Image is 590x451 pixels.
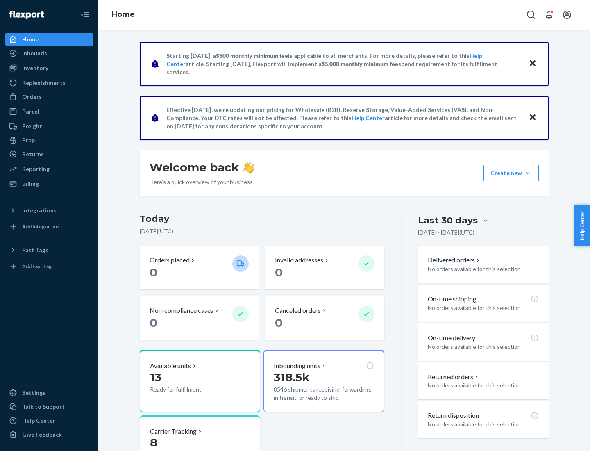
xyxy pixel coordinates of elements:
[22,150,44,158] div: Returns
[5,204,93,217] button: Integrations
[5,428,93,441] button: Give Feedback
[166,106,521,130] p: Effective [DATE], we're updating our pricing for Wholesale (B2B), Reserve Storage, Value-Added Se...
[140,227,384,235] p: [DATE] ( UTC )
[574,205,590,246] button: Help Center
[274,385,374,402] p: 8546 shipments receiving, forwarding, in transit, or ready to ship
[150,316,157,330] span: 0
[5,33,93,46] a: Home
[5,177,93,190] a: Billing
[5,47,93,60] a: Inbounds
[5,120,93,133] a: Freight
[22,93,42,101] div: Orders
[22,49,47,57] div: Inbounds
[22,206,57,214] div: Integrations
[527,112,538,124] button: Close
[5,220,93,233] a: Add Integration
[140,246,259,289] button: Orders placed 0
[275,255,323,265] p: Invalid addresses
[275,306,321,315] p: Canceled orders
[22,136,35,144] div: Prep
[5,244,93,257] button: Fast Tags
[150,385,226,394] p: Ready for fulfillment
[22,122,42,130] div: Freight
[22,64,48,72] div: Inventory
[275,316,283,330] span: 0
[216,52,288,59] span: $500 monthly minimum fee
[428,343,539,351] p: No orders available for this selection
[428,294,477,304] p: On-time shipping
[428,372,480,382] button: Returned orders
[541,7,557,23] button: Open notifications
[5,260,93,273] a: Add Fast Tag
[265,246,384,289] button: Invalid addresses 0
[150,361,191,371] p: Available units
[274,370,310,384] span: 318.5k
[150,370,161,384] span: 13
[111,10,135,19] a: Home
[166,52,521,76] p: Starting [DATE], a is applicable to all merchants. For more details, please refer to this article...
[428,265,539,273] p: No orders available for this selection
[22,107,39,116] div: Parcel
[140,212,384,225] h3: Today
[428,255,481,265] button: Delivered orders
[22,180,39,188] div: Billing
[352,114,385,121] a: Help Center
[5,414,93,427] a: Help Center
[140,350,260,412] button: Available units13Ready for fulfillment
[150,306,213,315] p: Non-compliance cases
[22,263,52,270] div: Add Fast Tag
[322,60,398,67] span: $5,000 monthly minimum fee
[77,7,93,23] button: Close Navigation
[22,165,50,173] div: Reporting
[5,400,93,413] a: Talk to Support
[22,403,65,411] div: Talk to Support
[274,361,320,371] p: Inbounding units
[5,148,93,161] a: Returns
[5,61,93,75] a: Inventory
[428,381,539,389] p: No orders available for this selection
[22,35,39,43] div: Home
[22,417,55,425] div: Help Center
[22,223,59,230] div: Add Integration
[428,333,475,343] p: On-time delivery
[418,228,474,237] p: [DATE] - [DATE] ( UTC )
[5,134,93,147] a: Prep
[105,3,141,27] ol: breadcrumbs
[5,386,93,399] a: Settings
[150,435,157,449] span: 8
[428,304,539,312] p: No orders available for this selection
[275,265,283,279] span: 0
[243,162,254,173] img: hand-wave emoji
[483,165,539,181] button: Create new
[140,296,259,340] button: Non-compliance cases 0
[265,296,384,340] button: Canceled orders 0
[5,162,93,175] a: Reporting
[150,178,254,186] p: Here’s a quick overview of your business
[22,246,48,254] div: Fast Tags
[22,430,62,439] div: Give Feedback
[5,105,93,118] a: Parcel
[150,427,197,436] p: Carrier Tracking
[559,7,575,23] button: Open account menu
[523,7,539,23] button: Open Search Box
[150,160,254,175] h1: Welcome back
[150,255,190,265] p: Orders placed
[9,11,44,19] img: Flexport logo
[22,79,66,87] div: Replenishments
[527,58,538,70] button: Close
[263,350,384,412] button: Inbounding units318.5k8546 shipments receiving, forwarding, in transit, or ready to ship
[22,389,45,397] div: Settings
[5,76,93,89] a: Replenishments
[428,420,539,428] p: No orders available for this selection
[5,90,93,103] a: Orders
[428,411,479,420] p: Return disposition
[418,214,478,227] div: Last 30 days
[150,265,157,279] span: 0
